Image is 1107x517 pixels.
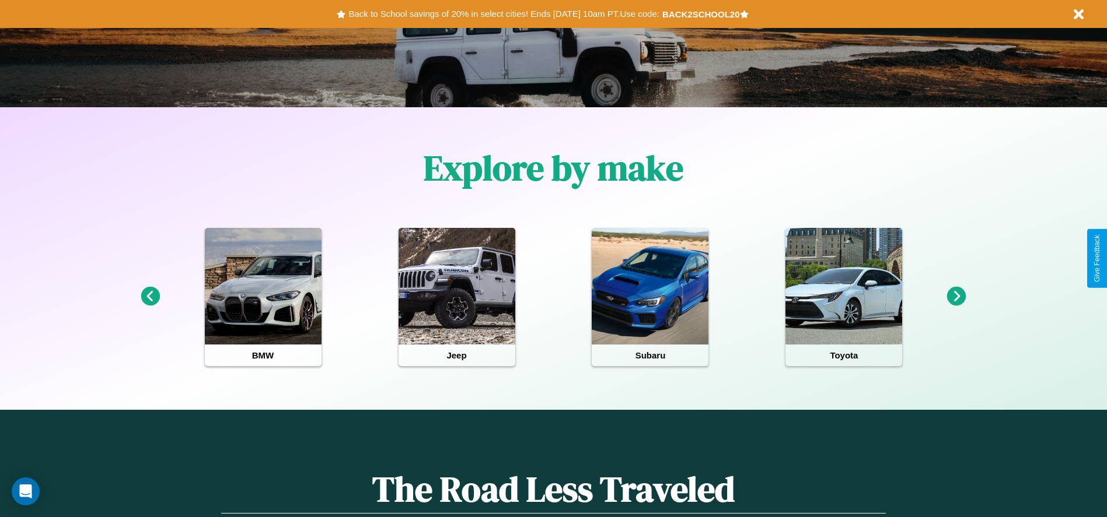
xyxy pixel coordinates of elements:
[592,344,708,366] h4: Subaru
[12,477,40,505] div: Open Intercom Messenger
[662,9,740,19] b: BACK2SCHOOL20
[345,6,662,22] button: Back to School savings of 20% in select cities! Ends [DATE] 10am PT.Use code:
[205,344,322,366] h4: BMW
[399,344,515,366] h4: Jeep
[221,465,885,514] h1: The Road Less Traveled
[1093,235,1101,282] div: Give Feedback
[785,344,902,366] h4: Toyota
[424,144,683,192] h1: Explore by make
